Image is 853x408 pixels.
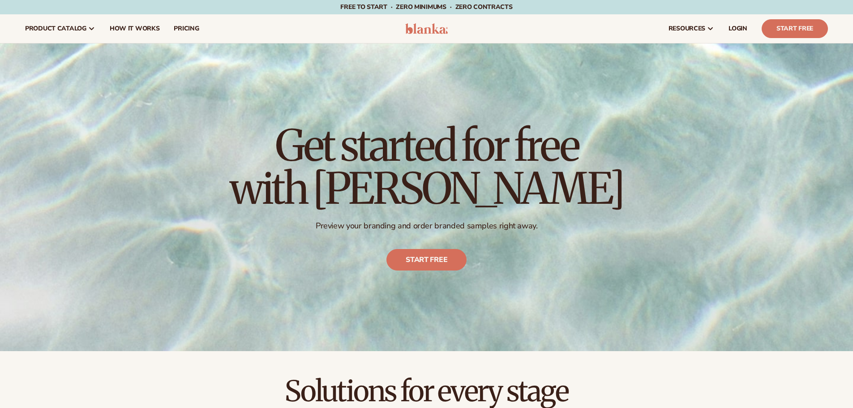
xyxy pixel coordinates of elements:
a: Start Free [762,19,828,38]
a: resources [661,14,721,43]
span: resources [669,25,705,32]
span: product catalog [25,25,86,32]
a: pricing [167,14,206,43]
a: LOGIN [721,14,754,43]
p: Preview your branding and order branded samples right away. [230,221,624,231]
img: logo [405,23,448,34]
span: pricing [174,25,199,32]
span: LOGIN [729,25,747,32]
a: product catalog [18,14,103,43]
a: How It Works [103,14,167,43]
h2: Solutions for every stage [25,376,828,406]
h1: Get started for free with [PERSON_NAME] [230,124,624,210]
span: Free to start · ZERO minimums · ZERO contracts [340,3,512,11]
a: Start free [386,249,467,271]
span: How It Works [110,25,160,32]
